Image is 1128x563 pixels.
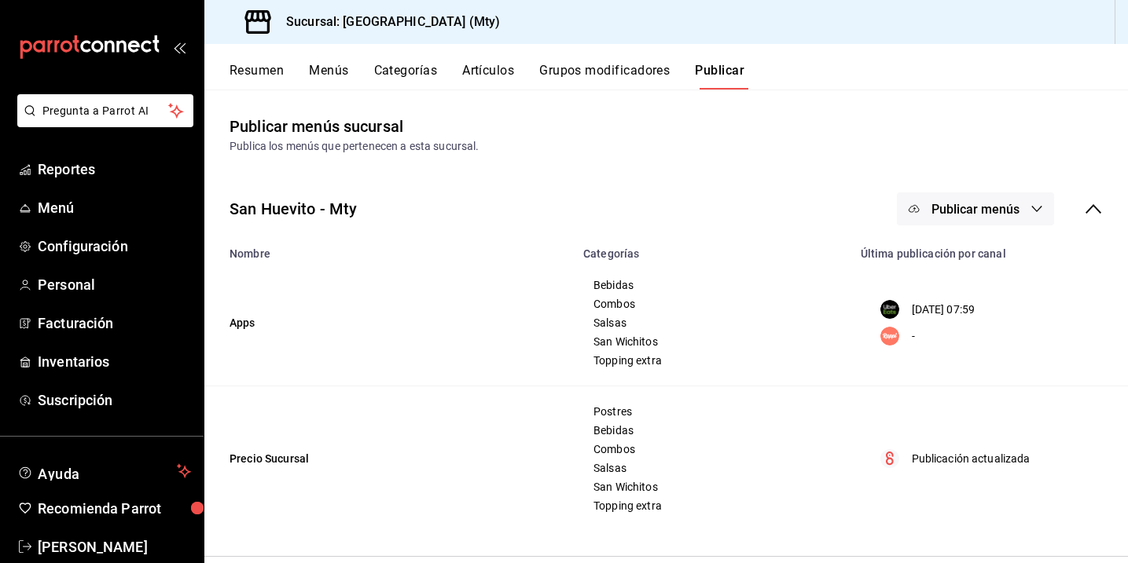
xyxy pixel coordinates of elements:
[204,386,574,532] td: Precio Sucursal
[230,63,1128,90] div: navigation tabs
[593,298,832,309] span: Combos
[38,462,171,481] span: Ayuda
[230,115,403,138] div: Publicar menús sucursal
[593,481,832,492] span: San Wichitos
[912,302,976,318] p: [DATE] 07:59
[204,260,574,386] td: Apps
[931,202,1020,217] span: Publicar menús
[593,500,832,511] span: Topping extra
[593,425,832,436] span: Bebidas
[204,238,1128,531] table: menu maker table for brand
[309,63,348,90] button: Menús
[593,280,832,291] span: Bebidas
[593,444,832,455] span: Combos
[593,336,832,347] span: San Wichitos
[462,63,514,90] button: Artículos
[912,451,1031,467] p: Publicación actualizada
[374,63,438,90] button: Categorías
[230,138,1103,155] div: Publica los menús que pertenecen a esta sucursal.
[38,536,191,558] span: [PERSON_NAME]
[11,114,193,130] a: Pregunta a Parrot AI
[38,197,191,218] span: Menú
[593,462,832,473] span: Salsas
[17,94,193,127] button: Pregunta a Parrot AI
[574,238,851,260] th: Categorías
[897,192,1054,225] button: Publicar menús
[912,328,915,345] p: -
[695,63,744,90] button: Publicar
[593,406,832,417] span: Postres
[593,317,832,328] span: Salsas
[173,41,186,53] button: open_drawer_menu
[38,389,191,411] span: Suscripción
[204,238,574,260] th: Nombre
[38,313,191,334] span: Facturación
[539,63,670,90] button: Grupos modificadores
[38,351,191,372] span: Inventarios
[38,498,191,519] span: Recomienda Parrot
[593,355,832,366] span: Topping extra
[38,159,191,180] span: Reportes
[42,103,169,119] span: Pregunta a Parrot AI
[38,236,191,257] span: Configuración
[38,274,191,295] span: Personal
[230,63,284,90] button: Resumen
[230,197,357,221] div: San Huevito - Mty
[274,13,500,31] h3: Sucursal: [GEOGRAPHIC_DATA] (Mty)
